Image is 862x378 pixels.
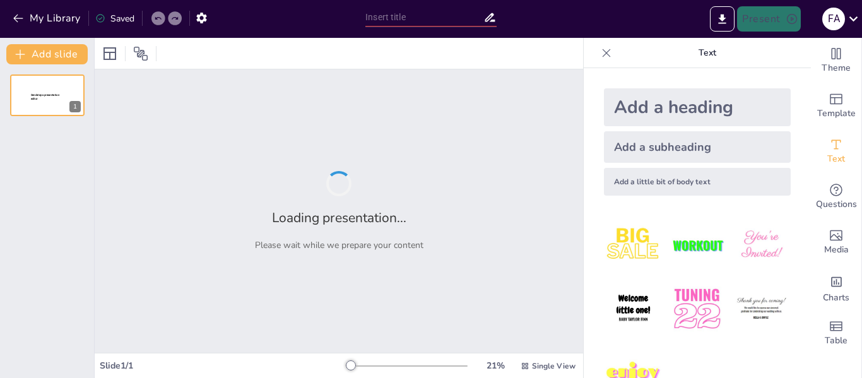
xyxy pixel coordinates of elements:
button: Present [737,6,800,32]
div: Add text boxes [811,129,861,174]
p: Please wait while we prepare your content [255,239,423,251]
img: 4.jpeg [604,280,663,338]
span: Sendsteps presentation editor [31,93,59,100]
div: Add a subheading [604,131,791,163]
div: 21 % [480,360,511,372]
span: Table [825,334,847,348]
img: 6.jpeg [732,280,791,338]
button: F A [822,6,845,32]
button: Export to PowerPoint [710,6,735,32]
div: Add charts and graphs [811,265,861,310]
button: Add slide [6,44,88,64]
img: 2.jpeg [668,216,726,275]
div: 1 [10,74,85,116]
div: 1 [69,101,81,112]
span: Text [827,152,845,166]
img: 5.jpeg [668,280,726,338]
span: Charts [823,291,849,305]
img: 3.jpeg [732,216,791,275]
div: Add ready made slides [811,83,861,129]
button: My Library [9,8,86,28]
img: 1.jpeg [604,216,663,275]
input: Insert title [365,8,483,27]
div: Change the overall theme [811,38,861,83]
span: Single View [532,361,576,371]
div: Layout [100,44,120,64]
h2: Loading presentation... [272,209,406,227]
span: Theme [822,61,851,75]
span: Media [824,243,849,257]
div: Saved [95,13,134,25]
p: Text [617,38,798,68]
div: Add a table [811,310,861,356]
div: F A [822,8,845,30]
div: Add images, graphics, shapes or video [811,220,861,265]
div: Get real-time input from your audience [811,174,861,220]
span: Template [817,107,856,121]
div: Add a little bit of body text [604,168,791,196]
div: Slide 1 / 1 [100,360,346,372]
span: Questions [816,198,857,211]
span: Position [133,46,148,61]
div: Add a heading [604,88,791,126]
